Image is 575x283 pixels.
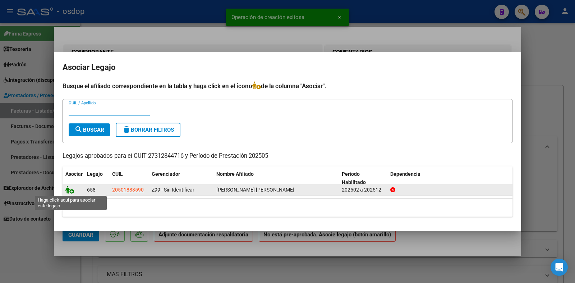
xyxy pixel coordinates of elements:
span: Borrar Filtros [122,127,174,133]
span: 20501883590 [112,187,144,193]
div: 1 registros [63,199,512,217]
button: Borrar Filtros [116,123,180,137]
span: Buscar [74,127,104,133]
span: Dependencia [390,171,420,177]
p: Legajos aprobados para el CUIT 27312844716 y Período de Prestación 202505 [63,152,512,161]
datatable-header-cell: Asociar [63,166,84,190]
div: 202502 a 202512 [342,186,385,194]
span: MORALES VIDELA SANTIAGO LORENZO [216,187,294,193]
span: Periodo Habilitado [342,171,366,185]
span: Gerenciador [152,171,180,177]
button: Buscar [69,123,110,136]
datatable-header-cell: Nombre Afiliado [213,166,339,190]
h2: Asociar Legajo [63,61,512,74]
span: Nombre Afiliado [216,171,254,177]
datatable-header-cell: Legajo [84,166,109,190]
datatable-header-cell: Periodo Habilitado [339,166,387,190]
datatable-header-cell: CUIL [109,166,149,190]
span: CUIL [112,171,123,177]
datatable-header-cell: Gerenciador [149,166,213,190]
datatable-header-cell: Dependencia [387,166,513,190]
h4: Busque el afiliado correspondiente en la tabla y haga click en el ícono de la columna "Asociar". [63,81,512,91]
span: Z99 - Sin Identificar [152,187,194,193]
mat-icon: delete [122,125,131,134]
span: Asociar [65,171,83,177]
mat-icon: search [74,125,83,134]
div: Open Intercom Messenger [551,259,568,276]
span: 658 [87,187,96,193]
span: Legajo [87,171,103,177]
